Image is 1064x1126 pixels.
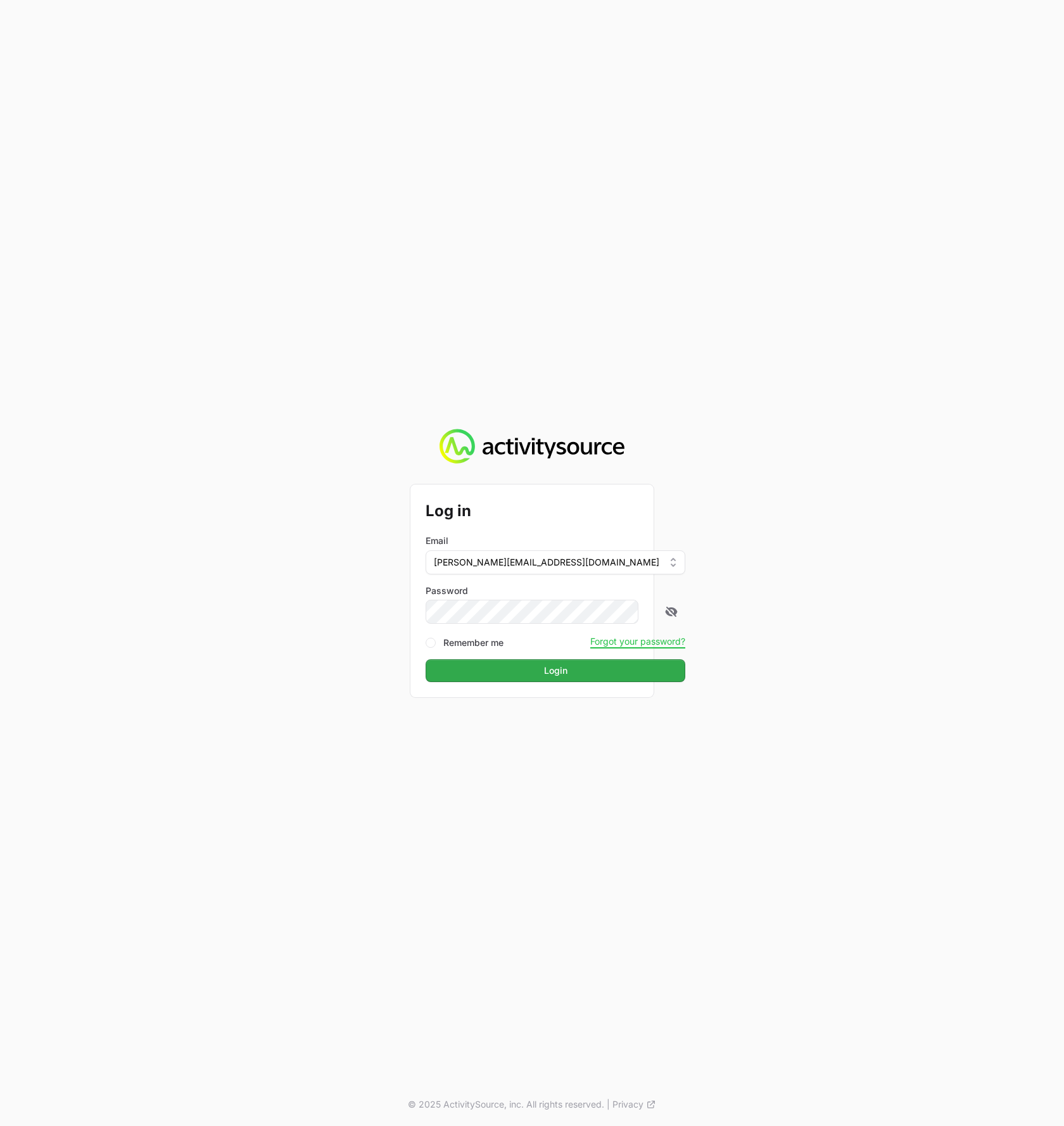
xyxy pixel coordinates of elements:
[607,1098,610,1111] span: |
[426,585,685,597] label: Password
[426,500,685,522] h2: Log in
[426,550,685,574] button: [PERSON_NAME][EMAIL_ADDRESS][DOMAIN_NAME]
[408,1098,604,1111] p: © 2025 ActivitySource, inc. All rights reserved.
[426,659,685,682] button: Login
[443,636,503,649] label: Remember me
[426,535,448,547] label: Email
[433,663,678,678] span: Login
[434,556,659,569] span: [PERSON_NAME][EMAIL_ADDRESS][DOMAIN_NAME]
[612,1098,656,1111] a: Privacy
[440,429,624,464] img: Activity Source
[590,636,685,647] button: Forgot your password?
